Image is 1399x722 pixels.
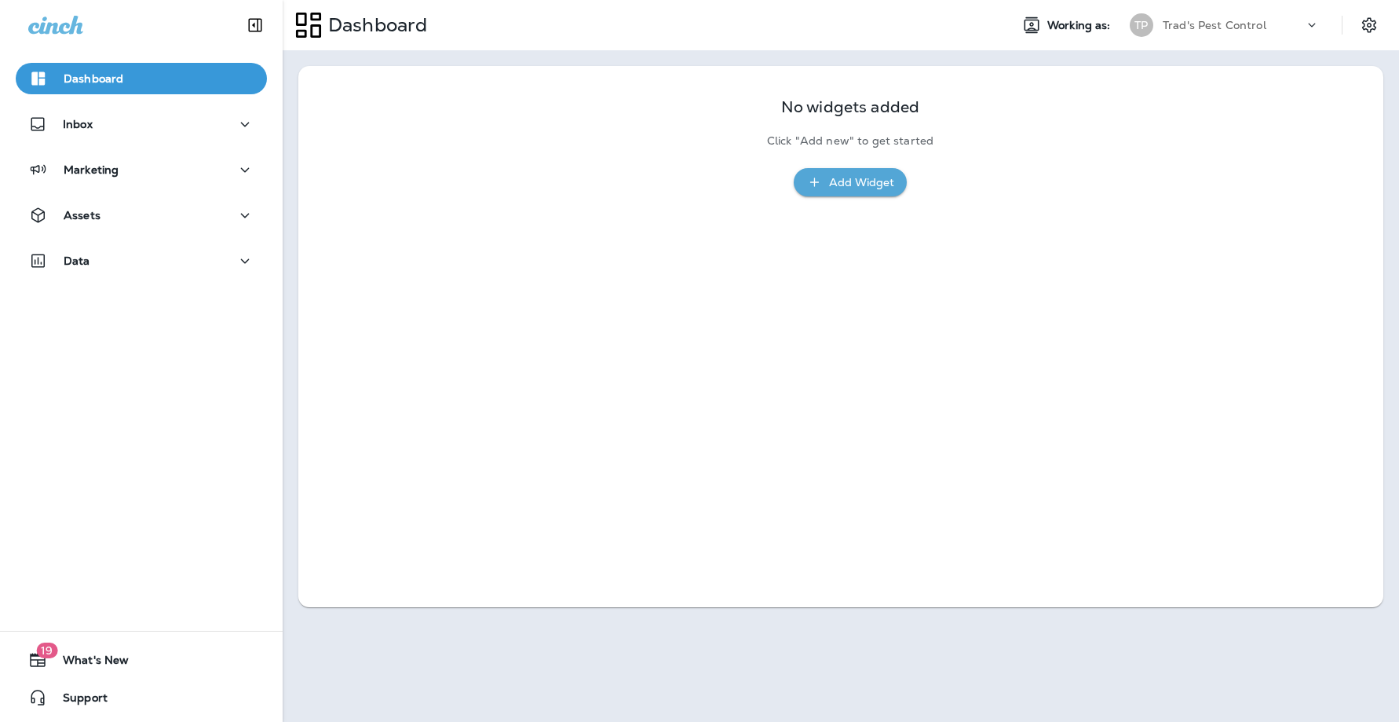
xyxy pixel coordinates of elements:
[794,168,907,197] button: Add Widget
[63,118,93,130] p: Inbox
[16,245,267,277] button: Data
[1355,11,1383,39] button: Settings
[64,255,90,267] p: Data
[64,72,123,85] p: Dashboard
[16,644,267,676] button: 19What's New
[781,101,919,114] p: No widgets added
[322,13,427,37] p: Dashboard
[16,108,267,140] button: Inbox
[16,63,267,94] button: Dashboard
[233,9,277,41] button: Collapse Sidebar
[16,154,267,185] button: Marketing
[47,691,108,710] span: Support
[16,682,267,713] button: Support
[36,643,57,658] span: 19
[1163,19,1266,31] p: Trad's Pest Control
[47,654,129,673] span: What's New
[16,200,267,231] button: Assets
[767,134,933,148] p: Click "Add new" to get started
[829,173,894,192] div: Add Widget
[64,209,100,222] p: Assets
[1130,13,1153,37] div: TP
[1047,19,1114,32] span: Working as:
[64,163,119,176] p: Marketing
